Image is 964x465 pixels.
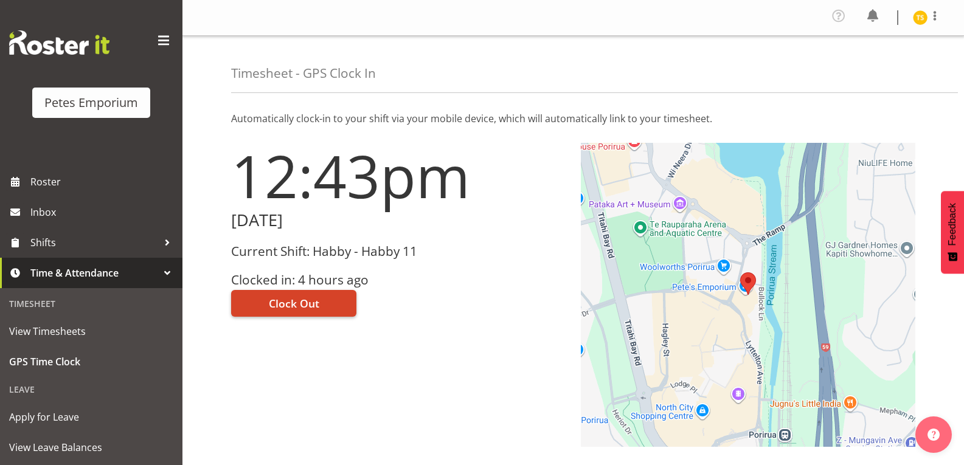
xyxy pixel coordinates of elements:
h4: Timesheet - GPS Clock In [231,66,376,80]
a: View Leave Balances [3,432,179,463]
span: View Timesheets [9,322,173,340]
h3: Clocked in: 4 hours ago [231,273,566,287]
div: Leave [3,377,179,402]
a: GPS Time Clock [3,346,179,377]
span: Inbox [30,203,176,221]
img: tamara-straker11292.jpg [913,10,928,25]
span: View Leave Balances [9,438,173,456]
span: Roster [30,173,176,191]
h2: [DATE] [231,211,566,230]
button: Feedback - Show survey [941,191,964,274]
img: help-xxl-2.png [928,429,940,441]
a: Apply for Leave [3,402,179,432]
img: Rosterit website logo [9,30,109,55]
span: GPS Time Clock [9,353,173,371]
span: Shifts [30,233,158,252]
button: Clock Out [231,290,356,317]
span: Clock Out [269,295,319,311]
span: Apply for Leave [9,408,173,426]
a: View Timesheets [3,316,179,346]
p: Automatically clock-in to your shift via your mobile device, which will automatically link to you... [231,111,915,126]
div: Petes Emporium [44,94,138,112]
span: Time & Attendance [30,264,158,282]
span: Feedback [947,203,958,246]
h1: 12:43pm [231,143,566,208]
h3: Current Shift: Habby - Habby 11 [231,244,566,258]
div: Timesheet [3,291,179,316]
